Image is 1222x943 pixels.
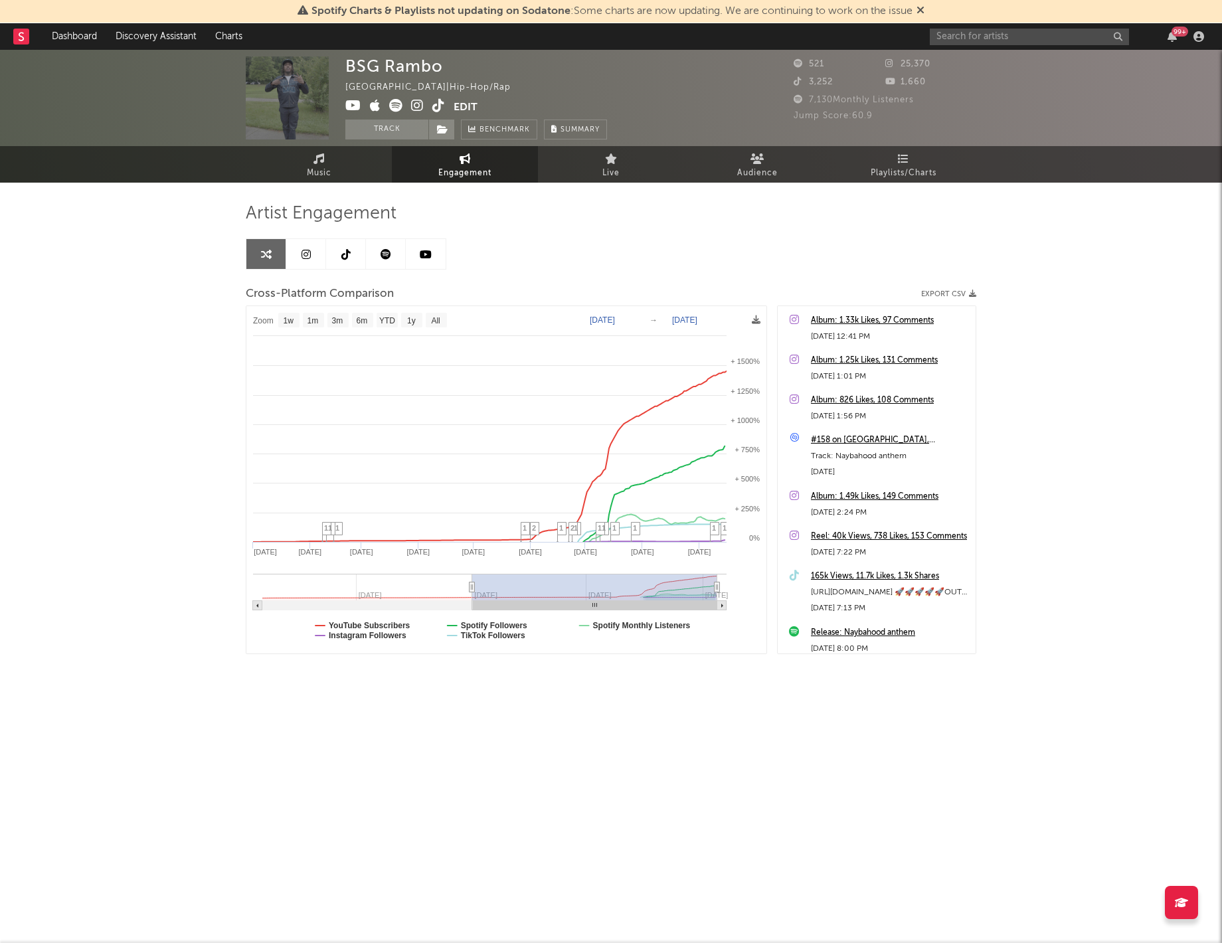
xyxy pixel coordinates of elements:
[574,524,578,532] span: 1
[345,80,526,96] div: [GEOGRAPHIC_DATA] | Hip-Hop/Rap
[735,446,760,454] text: + 750%
[345,56,443,76] div: BSG Rambo
[206,23,252,50] a: Charts
[811,408,969,424] div: [DATE] 1:56 PM
[593,621,691,630] text: Spotify Monthly Listeners
[885,60,930,68] span: 25,370
[590,315,615,325] text: [DATE]
[332,316,343,325] text: 3m
[723,524,727,532] span: 1
[794,78,833,86] span: 3,252
[324,524,328,532] span: 1
[811,313,969,329] a: Album: 1.33k Likes, 97 Comments
[246,286,394,302] span: Cross-Platform Comparison
[254,548,277,556] text: [DATE]
[1172,27,1188,37] div: 99 +
[311,6,570,17] span: Spotify Charts & Playlists not updating on Sodatone
[350,548,373,556] text: [DATE]
[544,120,607,139] button: Summary
[811,584,969,600] div: [URL][DOMAIN_NAME] 🚀🚀🚀🚀🚀OUT NOW. @bsgramboo #neighborhoodhero #[US_STATE] #[GEOGRAPHIC_DATA]
[885,78,926,86] span: 1,660
[480,122,530,138] span: Benchmark
[735,505,760,513] text: + 250%
[329,621,410,630] text: YouTube Subscribers
[916,6,924,17] span: Dismiss
[930,29,1129,45] input: Search for artists
[438,165,491,181] span: Engagement
[335,524,339,532] span: 1
[672,315,697,325] text: [DATE]
[688,548,711,556] text: [DATE]
[871,165,936,181] span: Playlists/Charts
[570,524,574,532] span: 2
[345,120,428,139] button: Track
[307,316,319,325] text: 1m
[731,357,760,365] text: + 1500%
[574,548,597,556] text: [DATE]
[454,99,478,116] button: Edit
[737,165,778,181] span: Audience
[731,416,760,424] text: + 1000%
[298,548,321,556] text: [DATE]
[532,524,536,532] span: 2
[735,475,760,483] text: + 500%
[328,524,332,532] span: 1
[329,631,406,640] text: Instagram Followers
[794,112,873,120] span: Jump Score: 60.9
[731,387,760,395] text: + 1250%
[749,534,760,542] text: 0%
[811,369,969,385] div: [DATE] 1:01 PM
[307,165,331,181] span: Music
[811,432,969,448] a: #158 on [GEOGRAPHIC_DATA], [US_STATE], [GEOGRAPHIC_DATA]
[246,146,392,183] a: Music
[612,524,616,532] span: 1
[830,146,976,183] a: Playlists/Charts
[811,489,969,505] a: Album: 1.49k Likes, 149 Comments
[811,641,969,657] div: [DATE] 8:00 PM
[811,464,969,480] div: [DATE]
[106,23,206,50] a: Discovery Assistant
[794,60,824,68] span: 521
[559,524,563,532] span: 1
[811,329,969,345] div: [DATE] 12:41 PM
[712,524,716,532] span: 1
[462,548,485,556] text: [DATE]
[705,591,729,599] text: [DATE]
[1168,31,1177,42] button: 99+
[811,353,969,369] a: Album: 1.25k Likes, 131 Comments
[407,316,416,325] text: 1y
[284,316,294,325] text: 1w
[246,206,396,222] span: Artist Engagement
[43,23,106,50] a: Dashboard
[519,548,542,556] text: [DATE]
[631,548,654,556] text: [DATE]
[811,625,969,641] a: Release: Naybahood anthem
[921,290,976,298] button: Export CSV
[406,548,430,556] text: [DATE]
[461,621,527,630] text: Spotify Followers
[357,316,368,325] text: 6m
[523,524,527,532] span: 1
[684,146,830,183] a: Audience
[794,96,914,104] span: 7,130 Monthly Listeners
[633,524,637,532] span: 1
[811,529,969,545] a: Reel: 40k Views, 738 Likes, 153 Comments
[811,448,969,464] div: Track: Naybahood anthem
[811,392,969,408] a: Album: 826 Likes, 108 Comments
[431,316,440,325] text: All
[811,505,969,521] div: [DATE] 2:24 PM
[602,524,606,532] span: 1
[253,316,274,325] text: Zoom
[311,6,913,17] span: : Some charts are now updating. We are continuing to work on the issue
[811,568,969,584] div: 165k Views, 11.7k Likes, 1.3k Shares
[538,146,684,183] a: Live
[461,120,537,139] a: Benchmark
[811,545,969,560] div: [DATE] 7:22 PM
[561,126,600,133] span: Summary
